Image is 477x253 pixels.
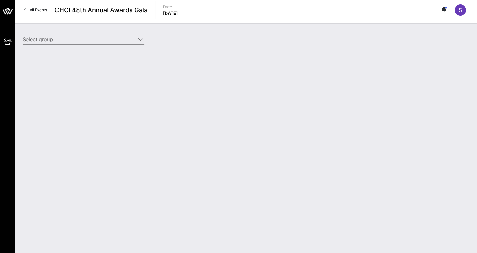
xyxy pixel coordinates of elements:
[459,7,462,13] span: S
[30,8,47,12] span: All Events
[455,4,466,16] div: S
[163,10,178,16] p: [DATE]
[20,5,51,15] a: All Events
[55,5,148,15] span: CHCI 48th Annual Awards Gala
[163,4,178,10] p: Date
